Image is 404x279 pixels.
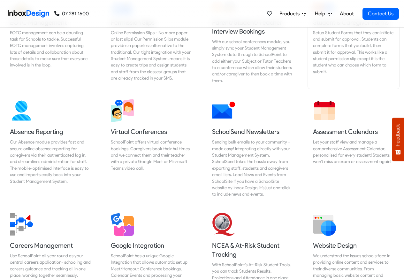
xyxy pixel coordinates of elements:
[279,10,302,18] span: Products
[106,94,197,203] a: Virtual Conferences SchoolPoint offers virtual conference bookings. Caregivers book their hui tim...
[10,139,91,184] div: Our Absence module provides fast and secure online absence reporting for caregivers via their aut...
[277,7,309,20] a: Products
[111,139,192,171] div: SchoolPoint offers virtual conference bookings. Caregivers book their hui times and we connect th...
[212,99,235,122] img: 2022_01_12_icon_mail_notification.svg
[212,241,293,259] h5: NCEA & At-Risk Student Tracking
[212,213,235,236] img: 2022_01_13_icon_nzqa.svg
[212,127,293,136] h5: SchoolSend Newsletters
[207,94,298,203] a: SchoolSend Newsletters Sending bulk emails to your community - made easy! Integrating directly wi...
[338,7,355,20] a: About
[111,29,192,81] div: Online Permission Slips - No more paper or lost slips! ​Our Permission Slips module provides a pa...
[212,139,293,198] div: Sending bulk emails to your community - made easy! Integrating directly with your Student Managem...
[10,29,91,68] div: EOTC management can be a daunting task for Schools to tackle. Successful EOTC management involves...
[111,241,192,250] h5: Google Integration
[313,213,336,236] img: 2022_01_12_icon_website.svg
[362,8,399,20] a: Contact Us
[54,10,89,18] a: 07 281 1600
[10,252,91,279] div: Use SchoolPoint all year round as your central careers application- schooling and careers guidanc...
[392,118,404,161] button: Feedback - Show survey
[315,10,328,18] span: Help
[5,94,96,203] a: Absence Reporting Our Absence module provides fast and secure online absence reporting for caregi...
[308,94,399,203] a: Assessment Calendars Let your staff view and manage a comprehensive Assessment Calendar, personal...
[312,7,334,20] a: Help
[212,38,293,84] div: With our school conferences module, you simply sync your Student Management System data through t...
[313,29,394,75] div: Setup Student Forms that they can initiate and submit for approval. Students can complete forms t...
[111,99,134,122] img: 2022_03_30_icon_virtual_conferences.svg
[10,127,91,136] h5: Absence Reporting
[313,127,394,136] h5: Assessment Calendars
[10,99,33,122] img: 2022_01_13_icon_absence.svg
[313,139,394,165] div: Let your staff view and manage a comprehensive Assessment Calendar, personalised for every studen...
[10,213,33,236] img: 2022_01_13_icon_career_management.svg
[313,241,394,250] h5: Website Design
[395,124,401,146] span: Feedback
[10,241,91,250] h5: Careers Management
[111,127,192,136] h5: Virtual Conferences
[313,99,336,122] img: 2022_01_13_icon_calendar.svg
[111,213,134,236] img: 2022_01_13_icon_google_integration.svg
